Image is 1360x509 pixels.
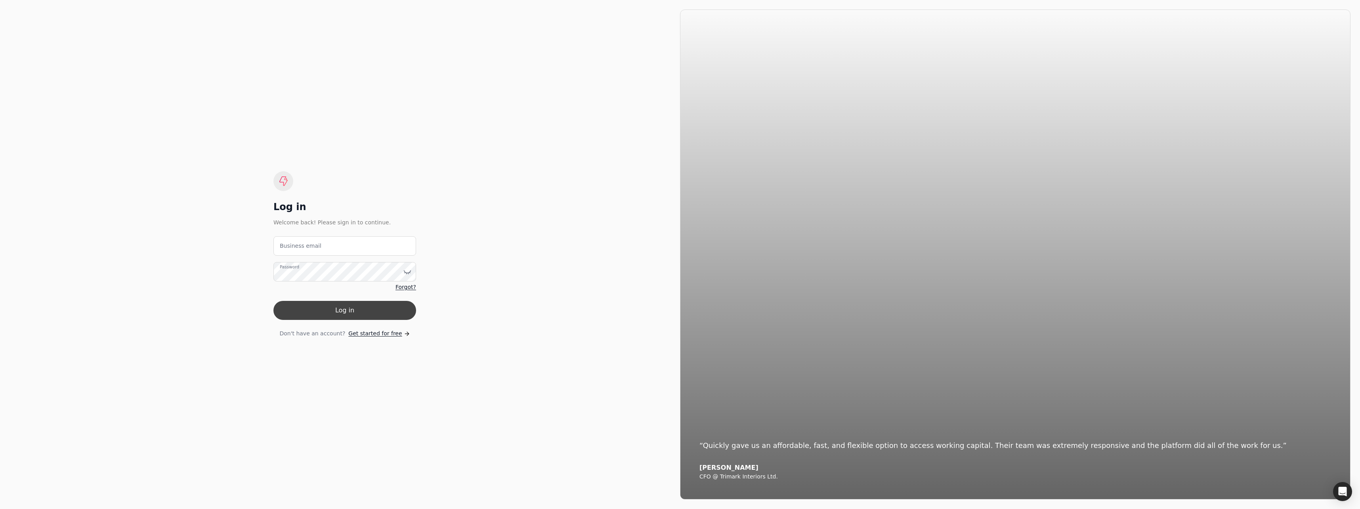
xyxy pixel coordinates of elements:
div: Welcome back! Please sign in to continue. [273,218,416,227]
div: Open Intercom Messenger [1333,482,1352,501]
label: Business email [280,242,321,250]
label: Password [280,264,299,270]
span: Don't have an account? [279,329,345,338]
a: Forgot? [395,283,416,291]
span: Get started for free [348,329,402,338]
div: “Quickly gave us an affordable, fast, and flexible option to access working capital. Their team w... [699,440,1331,451]
div: [PERSON_NAME] [699,464,1331,472]
div: Log in [273,201,416,213]
a: Get started for free [348,329,410,338]
div: CFO @ Trimark Interiors Ltd. [699,473,1331,480]
button: Log in [273,301,416,320]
